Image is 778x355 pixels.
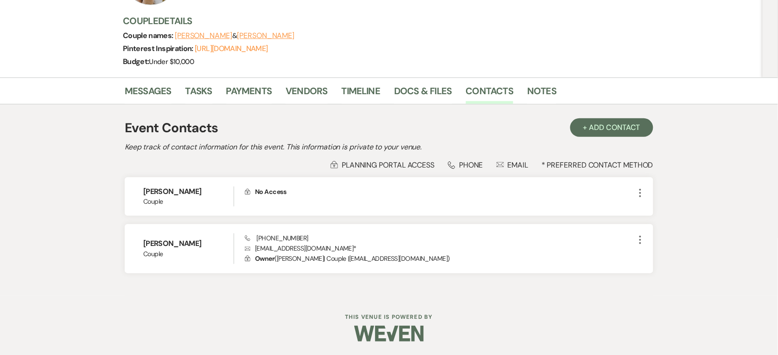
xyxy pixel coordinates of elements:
a: Vendors [286,84,327,104]
span: [PHONE_NUMBER] [245,234,308,242]
a: Tasks [185,84,212,104]
h3: Couple Details [123,14,642,27]
span: Couple [143,249,234,259]
span: Pinterest Inspiration: [123,44,195,53]
span: & [175,31,294,40]
span: Under $10,000 [149,57,194,66]
a: Timeline [342,84,381,104]
a: [URL][DOMAIN_NAME] [195,44,268,53]
a: Docs & Files [394,84,452,104]
a: Notes [527,84,556,104]
h2: Keep track of contact information for this event. This information is private to your venue. [125,142,653,153]
a: Contacts [466,84,514,104]
div: Phone [448,160,483,170]
p: [EMAIL_ADDRESS][DOMAIN_NAME] * [245,243,635,253]
img: Weven Logo [354,317,424,350]
div: Planning Portal Access [331,160,434,170]
h6: [PERSON_NAME] [143,187,234,197]
button: [PERSON_NAME] [237,32,294,39]
span: No Access [255,187,286,196]
span: Couple names: [123,31,175,40]
span: Owner [255,254,274,263]
span: Budget: [123,57,149,66]
span: Couple [143,197,234,207]
a: Payments [226,84,272,104]
a: Messages [125,84,172,104]
p: ( [PERSON_NAME] | Couple | [EMAIL_ADDRESS][DOMAIN_NAME] ) [245,253,635,264]
h1: Event Contacts [125,118,218,138]
button: [PERSON_NAME] [175,32,232,39]
div: * Preferred Contact Method [125,160,653,170]
h6: [PERSON_NAME] [143,239,234,249]
button: + Add Contact [570,118,653,137]
div: Email [497,160,529,170]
